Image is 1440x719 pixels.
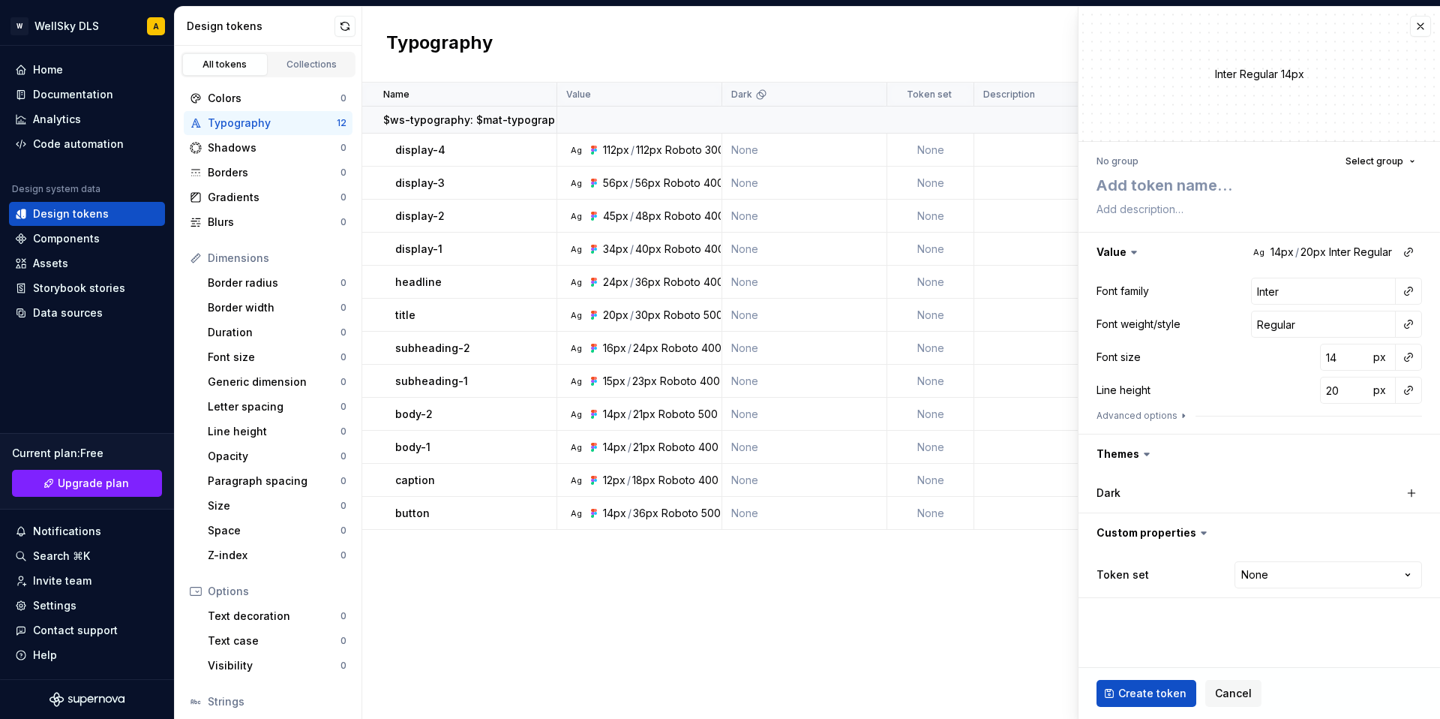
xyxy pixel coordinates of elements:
[603,506,626,521] div: 14px
[1339,151,1422,172] button: Select group
[33,524,101,539] div: Notifications
[208,251,346,266] div: Dimensions
[12,446,162,461] div: Current plan : Free
[395,143,445,158] p: display-4
[722,497,887,530] td: None
[208,633,340,648] div: Text case
[887,332,974,365] td: None
[633,440,655,455] div: 21px
[33,623,118,638] div: Contact support
[340,610,346,622] div: 0
[887,497,974,530] td: None
[184,136,352,160] a: Shadows0
[633,341,658,356] div: 24px
[33,648,57,663] div: Help
[665,143,702,158] div: Roboto
[630,176,634,191] div: /
[630,209,634,224] div: /
[1096,383,1150,398] div: Line height
[570,474,582,486] div: Ag
[9,276,165,300] a: Storybook stories
[208,584,346,599] div: Options
[722,365,887,398] td: None
[10,17,28,35] div: W
[570,309,582,321] div: Ag
[631,143,634,158] div: /
[33,573,91,588] div: Invite team
[1096,350,1141,365] div: Font size
[1096,284,1149,299] div: Font family
[704,242,724,257] div: 400
[887,299,974,332] td: None
[603,308,628,323] div: 20px
[208,449,340,464] div: Opacity
[202,296,352,320] a: Border width0
[887,233,974,266] td: None
[603,209,628,224] div: 45px
[703,176,724,191] div: 400
[603,473,625,488] div: 12px
[395,506,430,521] p: button
[202,370,352,394] a: Generic dimension0
[701,506,721,521] div: 500
[703,275,724,290] div: 400
[33,281,125,296] div: Storybook stories
[208,658,340,673] div: Visibility
[184,210,352,234] a: Blurs0
[664,275,700,290] div: Roboto
[33,137,124,152] div: Code automation
[722,233,887,266] td: None
[1118,686,1186,701] span: Create token
[34,19,99,34] div: WellSky DLS
[1215,686,1252,701] span: Cancel
[208,375,340,390] div: Generic dimension
[628,341,631,356] div: /
[635,176,661,191] div: 56px
[603,143,629,158] div: 112px
[340,142,346,154] div: 0
[9,83,165,107] a: Documentation
[628,440,631,455] div: /
[9,227,165,251] a: Components
[208,140,340,155] div: Shadows
[632,374,657,389] div: 23px
[570,342,582,354] div: Ag
[627,374,631,389] div: /
[208,399,340,414] div: Letter spacing
[1096,680,1196,707] button: Create token
[887,365,974,398] td: None
[340,426,346,438] div: 0
[887,200,974,233] td: None
[187,19,334,34] div: Design tokens
[887,266,974,299] td: None
[202,271,352,295] a: Border radius0
[722,398,887,431] td: None
[635,209,661,224] div: 48px
[383,113,568,128] p: $ws-typography: $mat-typography
[395,275,442,290] p: headline
[33,305,103,320] div: Data sources
[722,167,887,200] td: None
[633,506,658,521] div: 36px
[9,643,165,667] button: Help
[33,62,63,77] div: Home
[700,374,720,389] div: 400
[208,91,340,106] div: Colors
[208,548,340,563] div: Z-index
[9,569,165,593] a: Invite team
[1320,344,1369,371] input: 14
[1252,246,1264,258] div: Ag
[907,89,952,101] p: Token set
[208,300,340,315] div: Border width
[664,176,700,191] div: Roboto
[202,395,352,419] a: Letter spacing0
[722,332,887,365] td: None
[722,200,887,233] td: None
[664,242,701,257] div: Roboto
[1096,410,1189,422] button: Advanced options
[202,543,352,567] a: Z-index0
[603,176,628,191] div: 56px
[570,144,582,156] div: Ag
[12,183,100,195] div: Design system data
[58,476,129,491] span: Upgrade plan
